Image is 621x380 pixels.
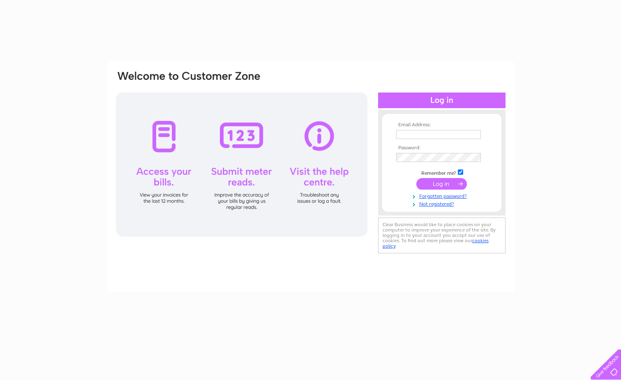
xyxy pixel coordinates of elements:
[378,218,506,253] div: Clear Business would like to place cookies on your computer to improve your experience of the sit...
[396,192,489,199] a: Forgotten password?
[394,145,489,151] th: Password:
[394,122,489,128] th: Email Address:
[383,238,489,249] a: cookies policy
[394,168,489,176] td: Remember me?
[396,199,489,207] a: Not registered?
[416,178,467,190] input: Submit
